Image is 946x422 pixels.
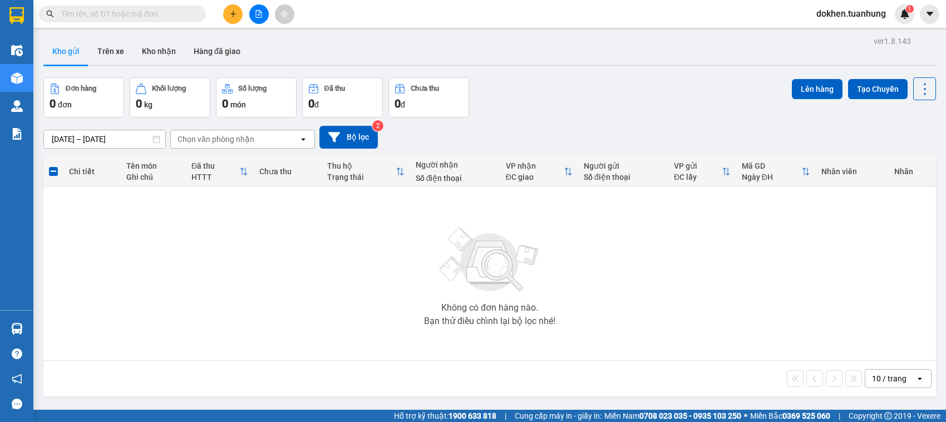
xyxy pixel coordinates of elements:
[782,411,830,420] strong: 0369 525 060
[500,157,578,187] th: Toggle SortBy
[43,38,88,65] button: Kho gửi
[416,160,495,169] div: Người nhận
[894,167,930,176] div: Nhãn
[230,100,246,109] span: món
[255,10,263,18] span: file-add
[908,5,911,13] span: 1
[434,221,545,299] img: svg+xml;base64,PHN2ZyBjbGFzcz0ibGlzdC1wbHVnX19zdmciIHhtbG5zPSJodHRwOi8vd3d3LnczLm9yZy8yMDAwL3N2Zy...
[66,85,96,92] div: Đơn hàng
[319,126,378,149] button: Bộ lọc
[674,161,722,170] div: VP gửi
[674,173,722,181] div: ĐC lấy
[11,45,23,56] img: warehouse-icon
[505,410,506,422] span: |
[58,100,72,109] span: đơn
[223,4,243,24] button: plus
[388,77,469,117] button: Chưa thu0đ
[216,77,297,117] button: Số lượng0món
[742,173,802,181] div: Ngày ĐH
[12,374,22,384] span: notification
[191,173,239,181] div: HTTT
[792,79,842,99] button: Lên hàng
[807,7,895,21] span: dokhen.tuanhung
[401,100,405,109] span: đ
[327,161,396,170] div: Thu hộ
[848,79,908,99] button: Tạo Chuyến
[11,72,23,84] img: warehouse-icon
[314,100,319,109] span: đ
[12,349,22,359] span: question-circle
[506,173,564,181] div: ĐC giao
[744,414,747,418] span: ⚪️
[43,77,124,117] button: Đơn hàng0đơn
[584,161,663,170] div: Người gửi
[515,410,602,422] span: Cung cấp máy in - giấy in:
[12,399,22,409] span: message
[259,167,316,176] div: Chưa thu
[821,167,883,176] div: Nhân viên
[874,35,911,47] div: ver 1.8.143
[275,4,294,24] button: aim
[11,100,23,112] img: warehouse-icon
[915,374,924,383] svg: open
[324,85,345,92] div: Đã thu
[222,97,228,110] span: 0
[302,77,383,117] button: Đã thu0đ
[280,10,288,18] span: aim
[668,157,736,187] th: Toggle SortBy
[736,157,816,187] th: Toggle SortBy
[639,411,741,420] strong: 0708 023 035 - 0935 103 250
[308,97,314,110] span: 0
[11,128,23,140] img: solution-icon
[604,410,741,422] span: Miền Nam
[130,77,210,117] button: Khối lượng0kg
[186,157,254,187] th: Toggle SortBy
[920,4,939,24] button: caret-down
[750,410,830,422] span: Miền Bắc
[152,85,186,92] div: Khối lượng
[742,161,802,170] div: Mã GD
[229,10,237,18] span: plus
[441,303,538,312] div: Không có đơn hàng nào.
[61,8,193,20] input: Tìm tên, số ĐT hoặc mã đơn
[584,173,663,181] div: Số điện thoại
[133,38,185,65] button: Kho nhận
[416,174,495,183] div: Số điện thoại
[925,9,935,19] span: caret-down
[394,410,496,422] span: Hỗ trợ kỹ thuật:
[126,161,180,170] div: Tên món
[327,173,396,181] div: Trạng thái
[136,97,142,110] span: 0
[88,38,133,65] button: Trên xe
[884,412,892,420] span: copyright
[238,85,267,92] div: Số lượng
[178,134,254,145] div: Chọn văn phòng nhận
[50,97,56,110] span: 0
[11,323,23,335] img: warehouse-icon
[191,161,239,170] div: Đã thu
[411,85,439,92] div: Chưa thu
[249,4,269,24] button: file-add
[872,373,906,384] div: 10 / trang
[906,5,914,13] sup: 1
[299,135,308,144] svg: open
[44,130,165,148] input: Select a date range.
[322,157,410,187] th: Toggle SortBy
[424,317,555,326] div: Bạn thử điều chỉnh lại bộ lọc nhé!
[839,410,840,422] span: |
[900,9,910,19] img: icon-new-feature
[46,10,54,18] span: search
[185,38,249,65] button: Hàng đã giao
[395,97,401,110] span: 0
[144,100,152,109] span: kg
[126,173,180,181] div: Ghi chú
[506,161,564,170] div: VP nhận
[449,411,496,420] strong: 1900 633 818
[372,120,383,131] sup: 2
[69,167,115,176] div: Chi tiết
[9,7,24,24] img: logo-vxr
